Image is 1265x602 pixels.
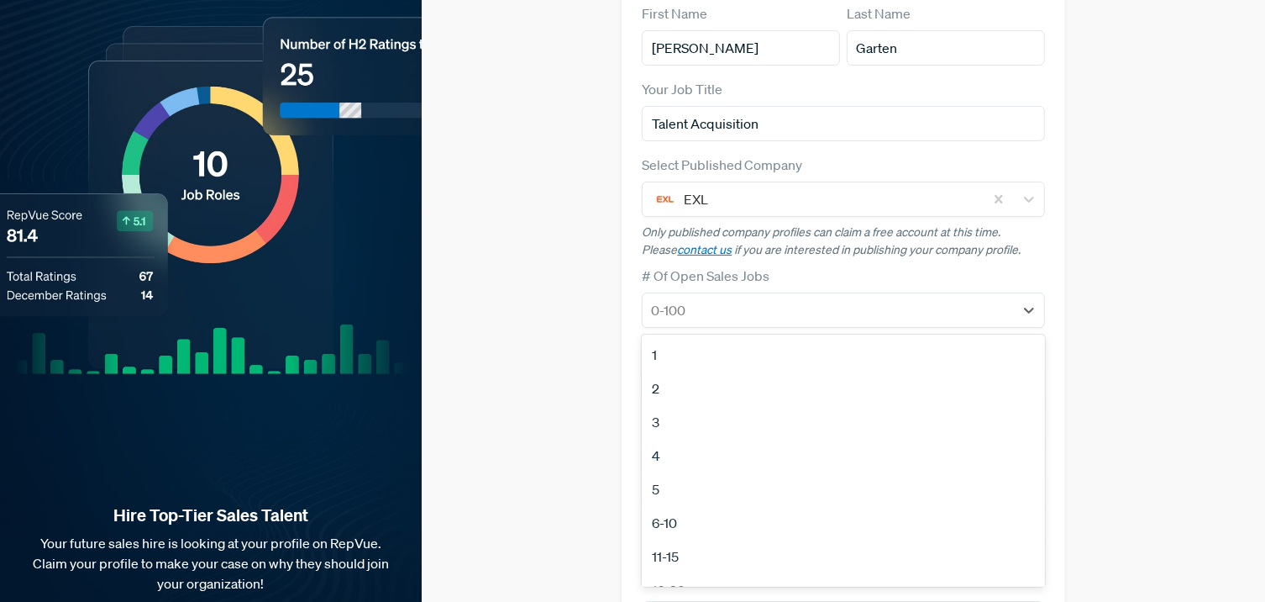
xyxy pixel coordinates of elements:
div: 2 [642,372,1044,405]
label: # Of Open Sales Jobs [642,266,769,286]
input: Last Name [847,30,1045,66]
label: Select Published Company [642,155,802,175]
input: Title [642,106,1044,141]
div: 6-10 [642,506,1044,540]
label: Last Name [847,3,911,24]
p: Your future sales hire is looking at your profile on RepVue. Claim your profile to make your case... [27,533,395,594]
label: Your Job Title [642,79,722,99]
a: contact us [677,242,732,257]
div: 1 [642,338,1044,372]
input: First Name [642,30,840,66]
p: Only published company profiles can claim a free account at this time. Please if you are interest... [642,224,1044,259]
div: 11-15 [642,540,1044,573]
label: First Name [642,3,707,24]
strong: Hire Top-Tier Sales Talent [27,504,395,526]
div: 3 [642,405,1044,439]
div: 4 [642,439,1044,473]
div: 5 [642,473,1044,506]
img: EXL [655,189,675,209]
